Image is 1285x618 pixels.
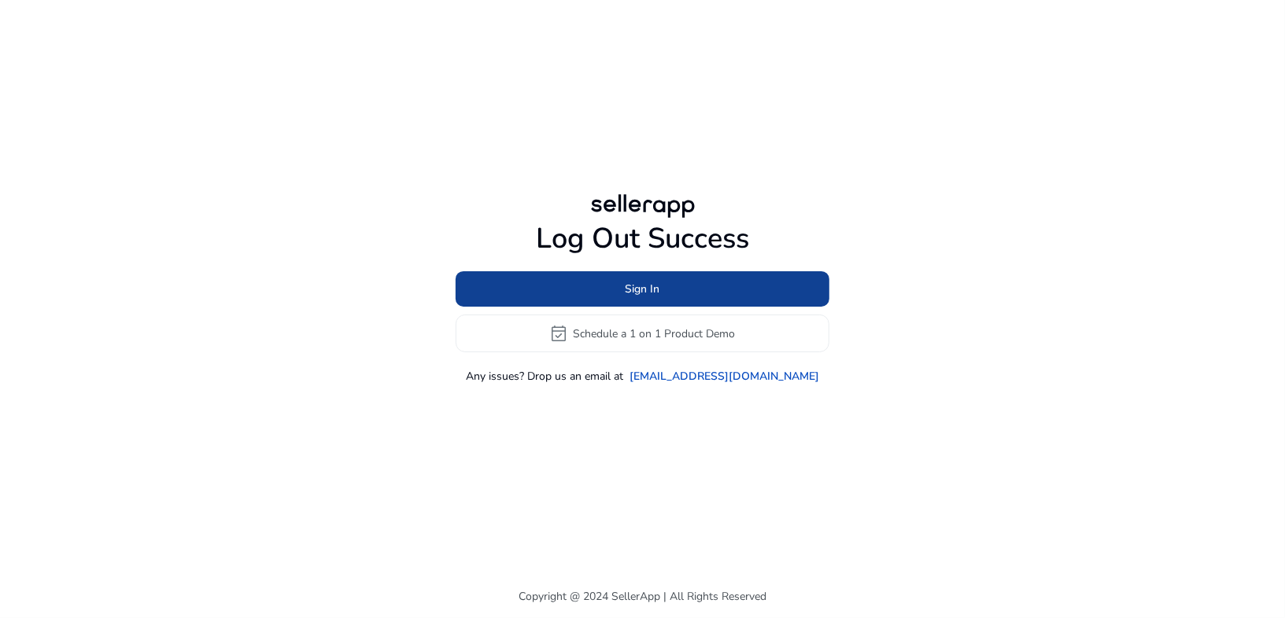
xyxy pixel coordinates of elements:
h1: Log Out Success [456,222,829,256]
p: Any issues? Drop us an email at [466,368,623,384]
button: event_availableSchedule a 1 on 1 Product Demo [456,315,829,352]
button: Sign In [456,271,829,307]
span: Sign In [626,281,660,297]
span: event_available [550,324,569,343]
a: [EMAIL_ADDRESS][DOMAIN_NAME] [630,368,819,384]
